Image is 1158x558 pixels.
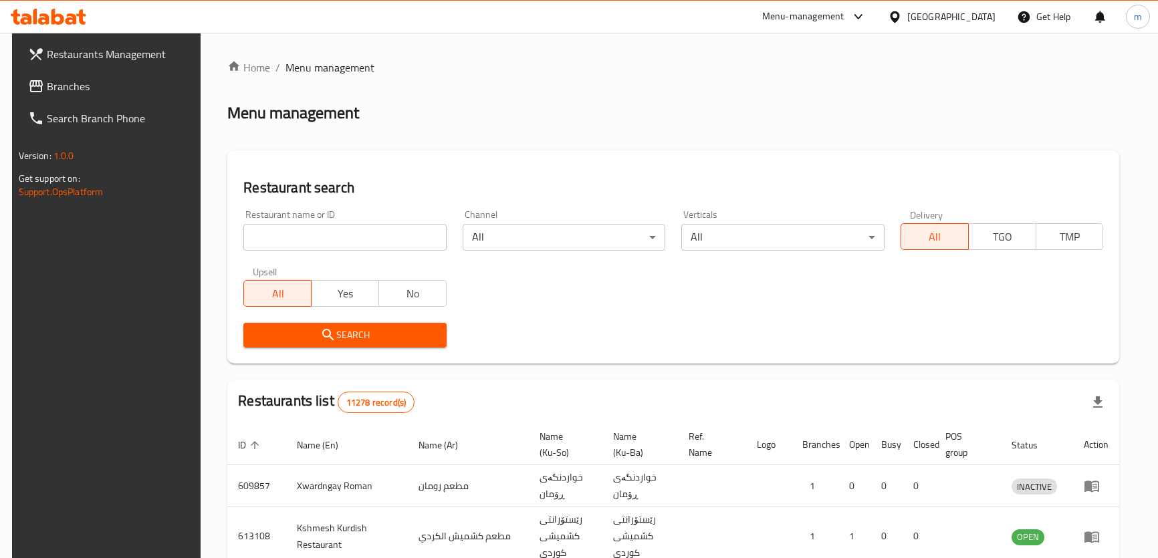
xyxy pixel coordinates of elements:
[17,102,205,134] a: Search Branch Phone
[243,178,1103,198] h2: Restaurant search
[243,280,312,307] button: All
[254,327,436,343] span: Search
[227,59,270,76] a: Home
[17,70,205,102] a: Branches
[47,78,195,94] span: Branches
[1042,227,1098,247] span: TMP
[19,147,51,164] span: Version:
[838,465,871,507] td: 0
[1012,479,1057,495] span: INACTIVE
[384,284,441,303] span: No
[227,59,1119,76] nav: breadcrumb
[338,392,415,413] div: Total records count
[613,428,662,460] span: Name (Ku-Ba)
[249,284,306,303] span: All
[540,428,586,460] span: Name (Ku-So)
[317,284,374,303] span: Yes
[17,38,205,70] a: Restaurants Management
[275,59,280,76] li: /
[227,465,286,507] td: 609857
[419,437,475,453] span: Name (Ar)
[408,465,529,507] td: مطعم رومان
[974,227,1031,247] span: TGO
[689,428,730,460] span: Ref. Name
[47,110,195,126] span: Search Branch Phone
[286,465,408,507] td: Xwardngay Roman
[907,227,963,247] span: All
[746,424,792,465] th: Logo
[910,210,943,219] label: Delivery
[1082,386,1114,418] div: Export file
[792,465,838,507] td: 1
[463,224,666,251] div: All
[378,280,447,307] button: No
[227,102,359,124] h2: Menu management
[243,224,447,251] input: Search for restaurant name or ID..
[1012,437,1055,453] span: Status
[297,437,356,453] span: Name (En)
[19,183,104,200] a: Support.OpsPlatform
[901,223,969,250] button: All
[968,223,1036,250] button: TGO
[903,465,935,507] td: 0
[529,465,602,507] td: خواردنگەی ڕۆمان
[253,267,277,276] label: Upsell
[238,437,263,453] span: ID
[19,170,80,187] span: Get support on:
[1134,9,1142,24] span: m
[838,424,871,465] th: Open
[681,224,885,251] div: All
[238,391,415,413] h2: Restaurants list
[871,465,903,507] td: 0
[243,323,447,347] button: Search
[1012,529,1044,545] span: OPEN
[762,9,844,25] div: Menu-management
[871,424,903,465] th: Busy
[903,424,935,465] th: Closed
[53,147,74,164] span: 1.0.0
[311,280,379,307] button: Yes
[338,396,414,409] span: 11278 record(s)
[285,59,374,76] span: Menu management
[907,9,996,24] div: [GEOGRAPHIC_DATA]
[1036,223,1104,250] button: TMP
[945,428,986,460] span: POS group
[47,46,195,62] span: Restaurants Management
[1084,478,1109,494] div: Menu
[1084,529,1109,545] div: Menu
[792,424,838,465] th: Branches
[602,465,678,507] td: خواردنگەی ڕۆمان
[1073,424,1119,465] th: Action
